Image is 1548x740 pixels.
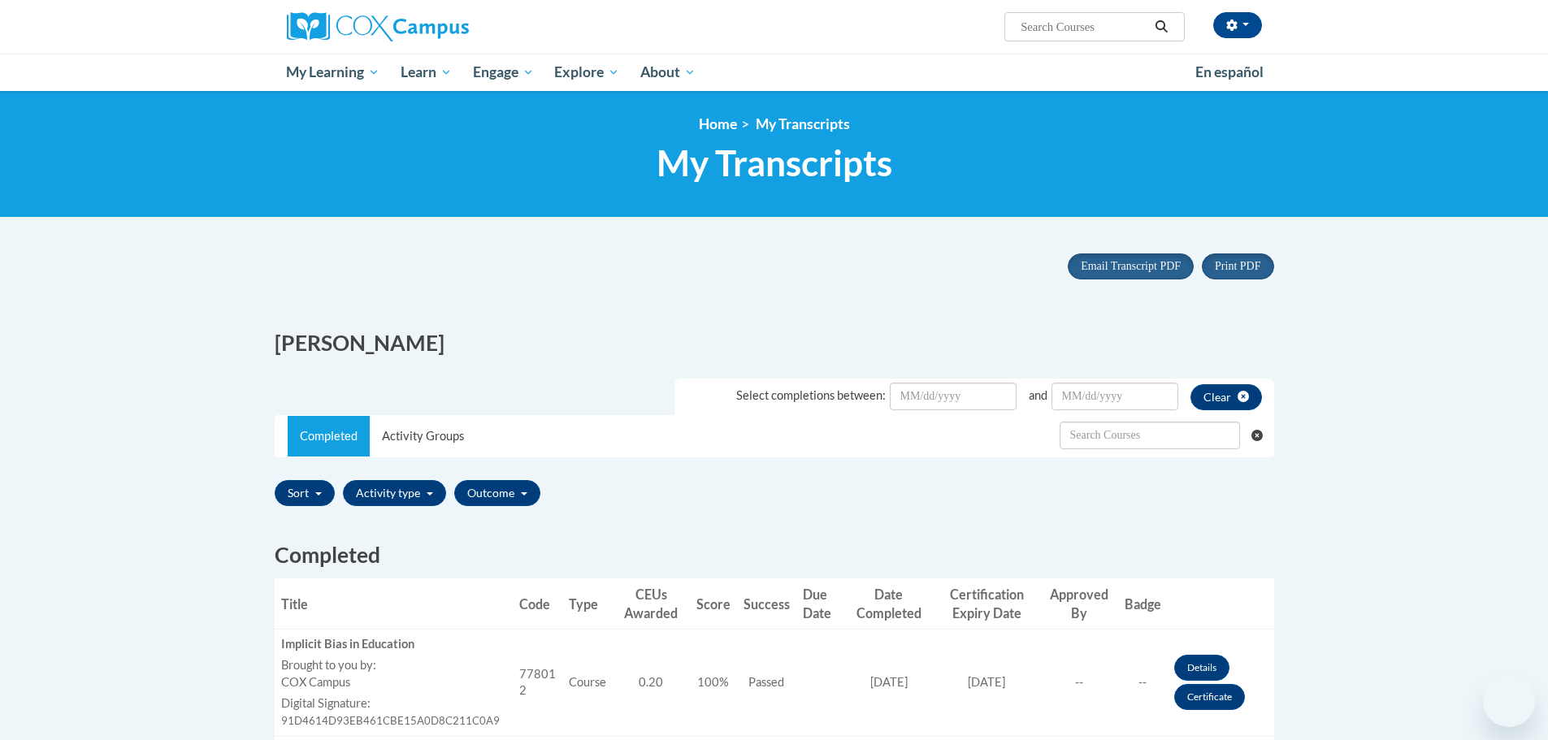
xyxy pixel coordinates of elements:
span: COX Campus [281,675,350,689]
span: 91D4614D93EB461CBE15A0D8C211C0A9 [281,714,500,727]
input: Date Input [890,383,1017,410]
a: Learn [390,54,462,91]
label: Brought to you by: [281,657,506,674]
span: Select completions between: [736,388,886,402]
input: Date Input [1052,383,1178,410]
td: Course [562,630,613,737]
button: Sort [275,480,335,506]
td: Actions [1168,630,1274,737]
img: Cox Campus [287,12,469,41]
button: Print PDF [1202,253,1273,279]
th: Score [690,578,737,630]
a: Completed [288,416,370,457]
th: Date Completed [845,578,932,630]
span: Engage [473,63,534,82]
th: Certification Expiry Date [933,578,1041,630]
td: -- [1118,630,1168,737]
span: My Transcripts [657,141,892,184]
th: Actions [1168,578,1274,630]
span: En español [1195,63,1264,80]
th: Approved By [1041,578,1118,630]
div: Main menu [262,54,1286,91]
th: Success [737,578,796,630]
a: Details button [1174,655,1229,681]
label: Digital Signature: [281,695,506,712]
h2: Completed [275,540,1274,570]
span: My Learning [286,63,379,82]
button: clear [1190,384,1262,410]
a: Home [699,115,737,132]
span: 100% [697,675,729,689]
th: Title [275,578,513,630]
td: 778012 [513,630,562,737]
a: Cox Campus [287,12,596,41]
a: En español [1185,55,1274,89]
button: Search [1149,17,1173,37]
td: Passed [737,630,796,737]
button: Outcome [454,480,540,506]
th: Badge [1118,578,1168,630]
a: Certificate [1174,684,1245,710]
span: and [1029,388,1047,402]
th: Type [562,578,613,630]
a: Explore [544,54,630,91]
div: Implicit Bias in Education [281,636,506,653]
th: Code [513,578,562,630]
th: CEUs Awarded [613,578,689,630]
span: My Transcripts [756,115,850,132]
div: 0.20 [619,674,683,691]
th: Due Date [796,578,846,630]
span: Print PDF [1215,260,1260,272]
input: Search Courses [1019,17,1149,37]
span: Explore [554,63,619,82]
a: Activity Groups [370,416,476,457]
a: Engage [462,54,544,91]
button: Account Settings [1213,12,1262,38]
iframe: Button to launch messaging window [1483,675,1535,727]
a: About [630,54,706,91]
button: Activity type [343,480,446,506]
h2: [PERSON_NAME] [275,328,762,358]
button: Email Transcript PDF [1068,253,1194,279]
a: My Learning [276,54,391,91]
span: [DATE] [968,675,1005,689]
span: About [640,63,696,82]
span: [DATE] [870,675,908,689]
td: -- [1041,630,1118,737]
span: Learn [401,63,452,82]
span: Email Transcript PDF [1081,260,1181,272]
input: Search Withdrawn Transcripts [1060,422,1240,449]
button: Clear searching [1251,416,1273,455]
